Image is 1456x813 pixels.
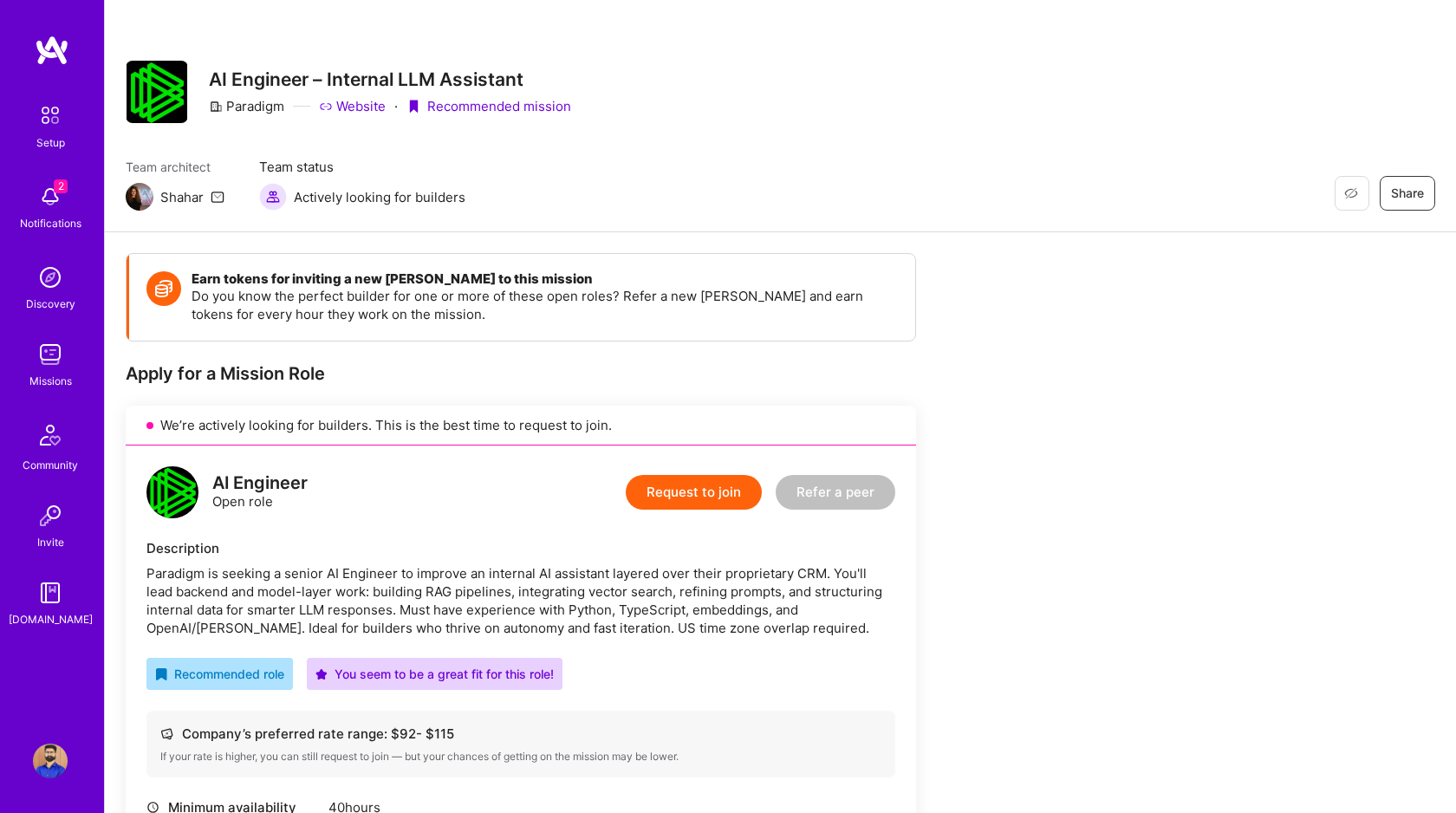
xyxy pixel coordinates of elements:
img: Token icon [146,271,181,306]
button: Share [1380,176,1435,211]
img: Team Architect [126,183,153,211]
img: Invite [33,498,68,533]
div: Discovery [26,295,75,313]
div: Description [146,539,895,557]
div: Paradigm [209,97,284,115]
img: Community [29,414,71,456]
img: discovery [33,260,68,295]
img: Company Logo [127,61,187,123]
div: Missions [29,372,72,390]
img: teamwork [33,337,68,372]
img: bell [33,179,68,214]
img: Actively looking for builders [259,183,287,211]
div: Recommended role [155,665,284,683]
div: Shahar [160,188,204,206]
i: icon PurpleRibbon [406,100,420,114]
a: Website [319,97,386,115]
i: icon Mail [211,190,224,204]
img: User Avatar [33,744,68,778]
span: Share [1391,185,1424,202]
div: Community [23,456,78,474]
span: 2 [54,179,68,193]
div: Company’s preferred rate range: $ 92 - $ 115 [160,725,881,743]
p: Do you know the perfect builder for one or more of these open roles? Refer a new [PERSON_NAME] an... [192,287,898,323]
div: You seem to be a great fit for this role! [315,665,554,683]
img: logo [35,35,69,66]
div: [DOMAIN_NAME] [9,610,93,628]
img: setup [32,97,68,133]
i: icon EyeClosed [1344,186,1358,200]
div: Apply for a Mission Role [126,362,916,385]
a: User Avatar [29,744,72,778]
i: icon PurpleStar [315,668,328,680]
div: Recommended mission [406,97,571,115]
i: icon CompanyGray [209,100,223,114]
div: We’re actively looking for builders. This is the best time to request to join. [126,406,916,446]
span: Team architect [126,158,224,176]
span: Actively looking for builders [294,188,465,206]
div: If your rate is higher, you can still request to join — but your chances of getting on the missio... [160,750,881,764]
div: AI Engineer [212,474,308,492]
button: Request to join [626,475,762,510]
i: icon Cash [160,727,173,740]
div: Invite [37,533,64,551]
img: guide book [33,576,68,610]
div: Paradigm is seeking a senior AI Engineer to improve an internal AI assistant layered over their p... [146,564,895,637]
div: · [394,97,398,115]
div: Setup [36,133,65,152]
span: Team status [259,158,465,176]
h4: Earn tokens for inviting a new [PERSON_NAME] to this mission [192,271,898,287]
div: Open role [212,474,308,511]
button: Refer a peer [776,475,895,510]
i: icon RecommendedBadge [155,668,167,680]
div: Notifications [20,214,81,232]
h3: AI Engineer – Internal LLM Assistant [209,68,571,90]
img: logo [146,466,198,518]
